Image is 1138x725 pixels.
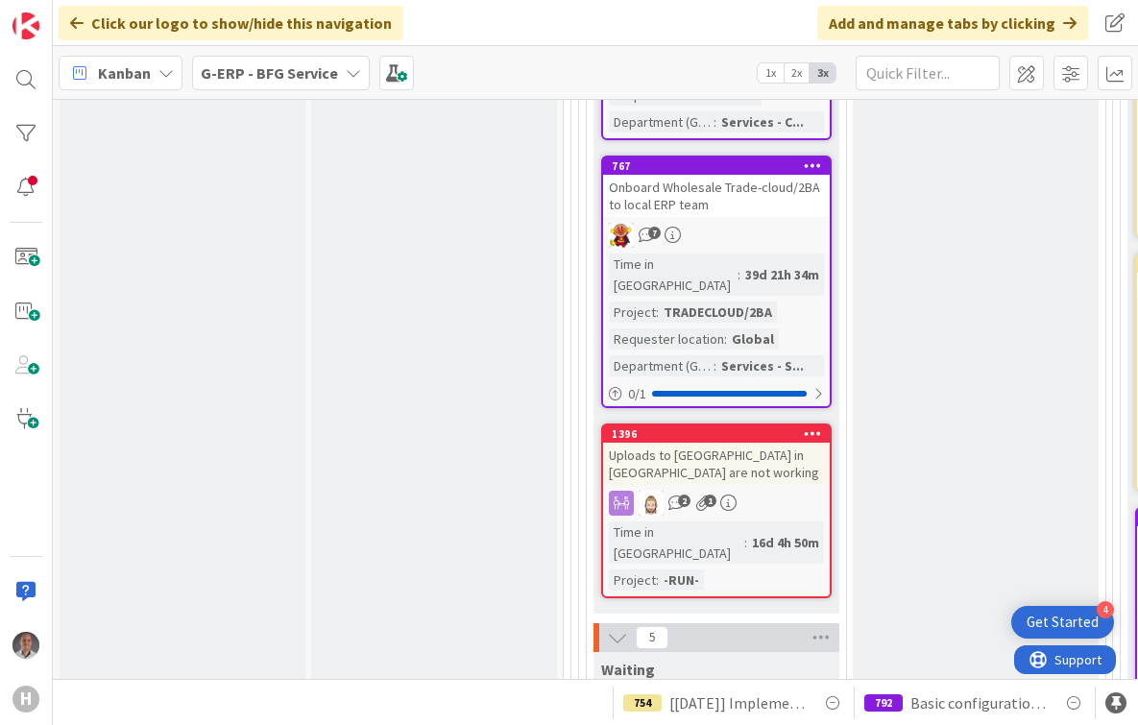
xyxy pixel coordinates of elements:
span: 2x [784,63,810,83]
div: Rv [603,491,830,516]
span: : [714,111,716,133]
div: Requester location [609,328,724,350]
span: Basic configuration Isah test environment HSG [910,691,1047,714]
div: TRADECLOUD/2BA [659,302,777,323]
div: Onboard Wholesale Trade-cloud/2BA to local ERP team [603,175,830,217]
div: Time in [GEOGRAPHIC_DATA] [609,254,738,296]
span: 5 [636,626,668,649]
div: H [12,686,39,713]
div: 1396 [612,427,830,441]
span: : [714,355,716,376]
span: [[DATE]] Implement Accountview BI information- [Data Transport to BI Datalake] [669,691,806,714]
span: : [656,569,659,591]
div: Get Started [1027,613,1099,632]
div: Add and manage tabs by clicking [817,6,1088,40]
div: 4 [1097,601,1114,618]
div: Department (G-ERP) [609,111,714,133]
img: PS [12,632,39,659]
span: 0 / 1 [628,384,646,404]
span: Kanban [98,61,151,85]
div: LC [603,223,830,248]
div: Uploads to [GEOGRAPHIC_DATA] in [GEOGRAPHIC_DATA] are not working [603,443,830,485]
span: : [724,328,727,350]
div: Open Get Started checklist, remaining modules: 4 [1011,606,1114,639]
span: 2 [678,495,690,507]
div: 0/1 [603,382,830,406]
div: 754 [623,694,662,712]
div: Time in [GEOGRAPHIC_DATA] [609,521,744,564]
div: Click our logo to show/hide this navigation [59,6,403,40]
a: 767Onboard Wholesale Trade-cloud/2BA to local ERP teamLCTime in [GEOGRAPHIC_DATA]:39d 21h 34mProj... [601,156,832,408]
div: 39d 21h 34m [740,264,824,285]
img: Visit kanbanzone.com [12,12,39,39]
div: 767 [603,157,830,175]
div: 1396 [603,425,830,443]
div: -RUN- [659,569,704,591]
div: Project [609,569,656,591]
span: 1 [704,495,716,507]
div: 1396Uploads to [GEOGRAPHIC_DATA] in [GEOGRAPHIC_DATA] are not working [603,425,830,485]
span: 3x [810,63,835,83]
span: 1x [758,63,784,83]
span: Support [40,3,87,26]
span: Waiting [601,660,655,679]
div: 767 [612,159,830,173]
div: Services - S... [716,355,809,376]
div: Global [727,328,779,350]
input: Quick Filter... [856,56,1000,90]
span: : [738,264,740,285]
span: : [656,302,659,323]
div: 16d 4h 50m [747,532,824,553]
div: Department (G-ERP) [609,355,714,376]
img: Rv [639,491,664,516]
img: LC [609,223,634,248]
a: 1396Uploads to [GEOGRAPHIC_DATA] in [GEOGRAPHIC_DATA] are not workingRvTime in [GEOGRAPHIC_DATA]:... [601,423,832,598]
span: : [744,532,747,553]
b: G-ERP - BFG Service [201,63,338,83]
div: Services - C... [716,111,809,133]
div: 767Onboard Wholesale Trade-cloud/2BA to local ERP team [603,157,830,217]
div: Project [609,302,656,323]
span: 7 [648,227,661,239]
div: 792 [864,694,903,712]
